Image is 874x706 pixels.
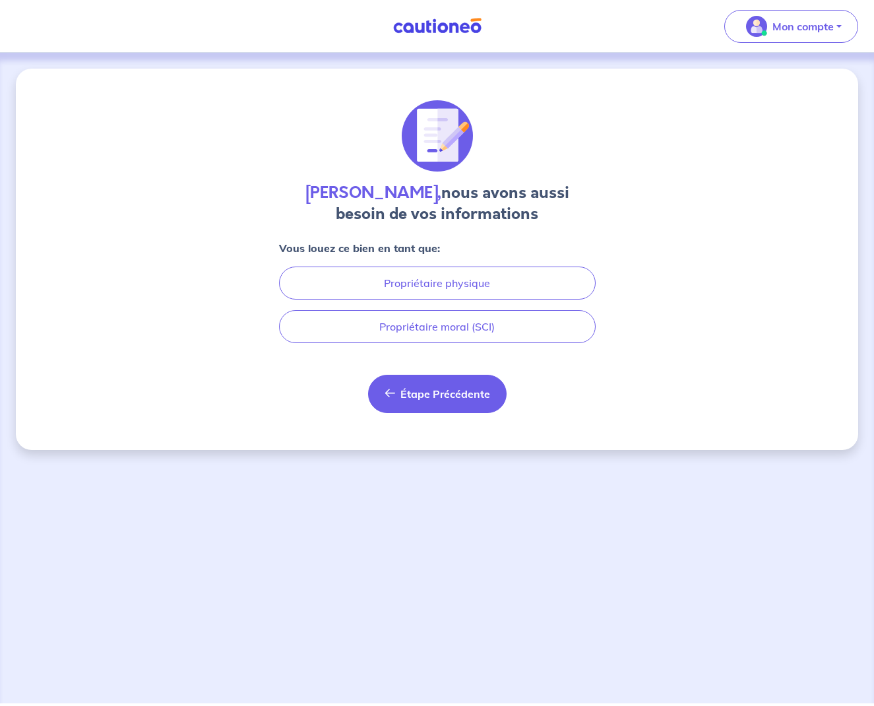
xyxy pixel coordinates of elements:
[772,18,834,34] p: Mon compte
[279,182,596,224] h4: nous avons aussi besoin de vos informations
[279,241,440,255] strong: Vous louez ce bien en tant que:
[400,387,490,401] span: Étape Précédente
[746,16,767,37] img: illu_account_valid_menu.svg
[388,18,487,34] img: Cautioneo
[279,310,596,343] button: Propriétaire moral (SCI)
[279,267,596,300] button: Propriétaire physique
[305,181,441,204] strong: [PERSON_NAME],
[368,375,507,413] button: Étape Précédente
[402,100,473,172] img: illu_document_signature.svg
[724,10,858,43] button: illu_account_valid_menu.svgMon compte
